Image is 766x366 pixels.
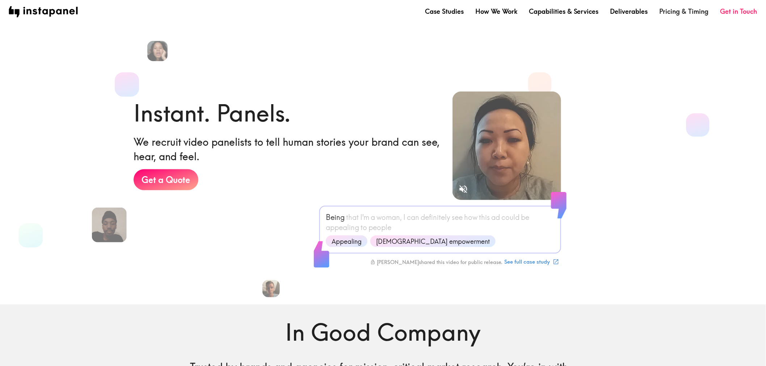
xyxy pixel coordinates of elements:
img: Kelly [147,41,168,61]
div: [PERSON_NAME] shared this video for public release. [370,259,502,265]
span: see [452,212,463,222]
span: definitely [421,212,450,222]
span: [DEMOGRAPHIC_DATA] empowerment [372,237,494,246]
img: Devon [92,208,126,242]
span: a [371,212,375,222]
span: Being [326,212,345,222]
span: be [521,212,529,222]
span: people [369,222,391,233]
h1: In Good Company [174,316,592,349]
a: Capabilities & Services [529,7,599,16]
span: appealing [326,222,359,233]
span: ad [491,212,500,222]
span: can [407,212,419,222]
img: instapanel [9,6,78,17]
a: Case Studies [425,7,464,16]
button: Sound is off [455,181,471,197]
a: Pricing & Timing [660,7,709,16]
a: Deliverables [610,7,648,16]
span: to [361,222,367,233]
a: How We Work [475,7,517,16]
h6: We recruit video panelists to tell human stories your brand can see, hear, and feel. [134,135,441,163]
span: woman, [376,212,402,222]
span: I [403,212,405,222]
a: See full case study [502,256,560,268]
span: this [479,212,490,222]
a: Get in Touch [720,7,757,16]
a: Get a Quote [134,169,198,190]
img: Eric [262,280,280,297]
span: how [464,212,477,222]
span: could [501,212,519,222]
span: I'm [360,212,369,222]
span: that [346,212,359,222]
span: Appealing [327,237,366,246]
h1: Instant. Panels. [134,97,291,129]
